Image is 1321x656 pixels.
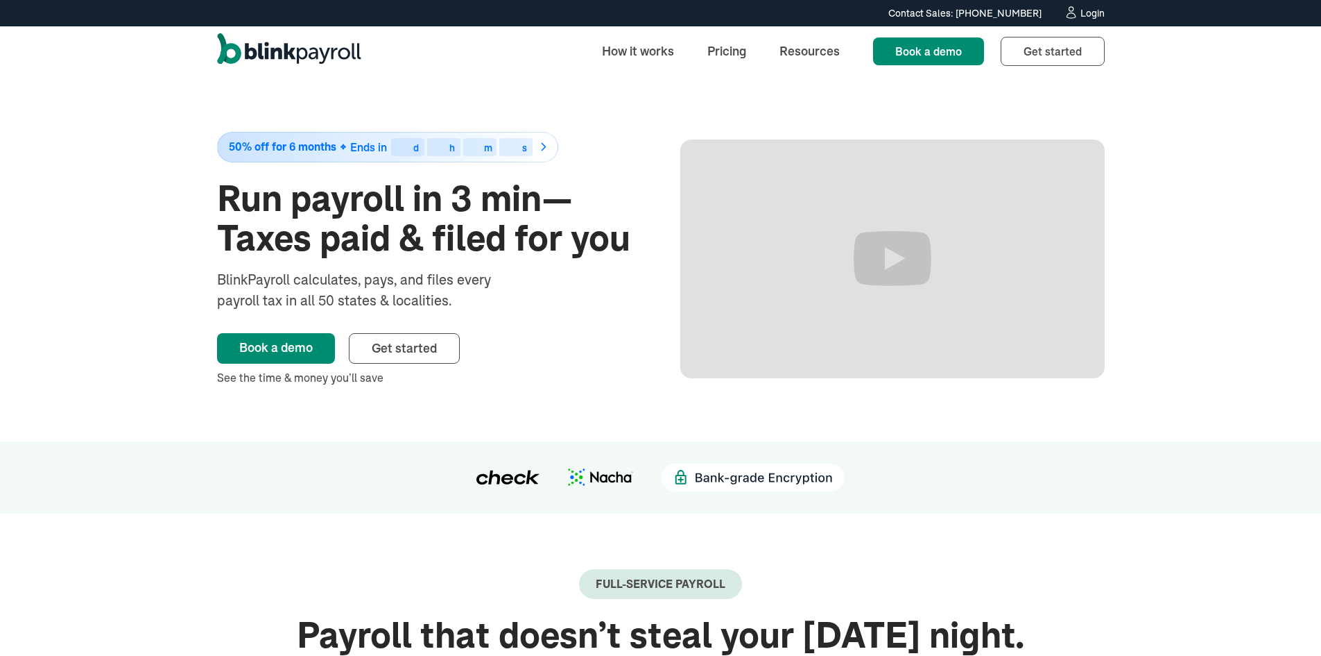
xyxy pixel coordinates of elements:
[1001,37,1105,66] a: Get started
[895,44,962,58] span: Book a demo
[680,140,1105,378] iframe: Run Payroll in 3 min with BlinkPayroll
[349,333,460,364] a: Get started
[1064,6,1105,21] a: Login
[696,36,757,66] a: Pricing
[413,143,419,153] div: d
[768,36,851,66] a: Resources
[1080,8,1105,18] div: Login
[522,143,527,153] div: s
[217,333,335,364] a: Book a demo
[591,36,685,66] a: How it works
[484,143,492,153] div: m
[449,143,455,153] div: h
[350,140,387,154] span: Ends in
[217,269,528,311] div: BlinkPayroll calculates, pays, and files every payroll tax in all 50 states & localities.
[229,141,336,153] span: 50% off for 6 months
[217,369,641,386] div: See the time & money you’ll save
[596,578,725,591] div: Full-Service payroll
[217,33,361,69] a: home
[217,616,1105,655] h2: Payroll that doesn’t steal your [DATE] night.
[217,132,641,162] a: 50% off for 6 monthsEnds indhms
[888,6,1042,21] div: Contact Sales: [PHONE_NUMBER]
[217,179,641,258] h1: Run payroll in 3 min—Taxes paid & filed for you
[1024,44,1082,58] span: Get started
[873,37,984,65] a: Book a demo
[372,340,437,356] span: Get started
